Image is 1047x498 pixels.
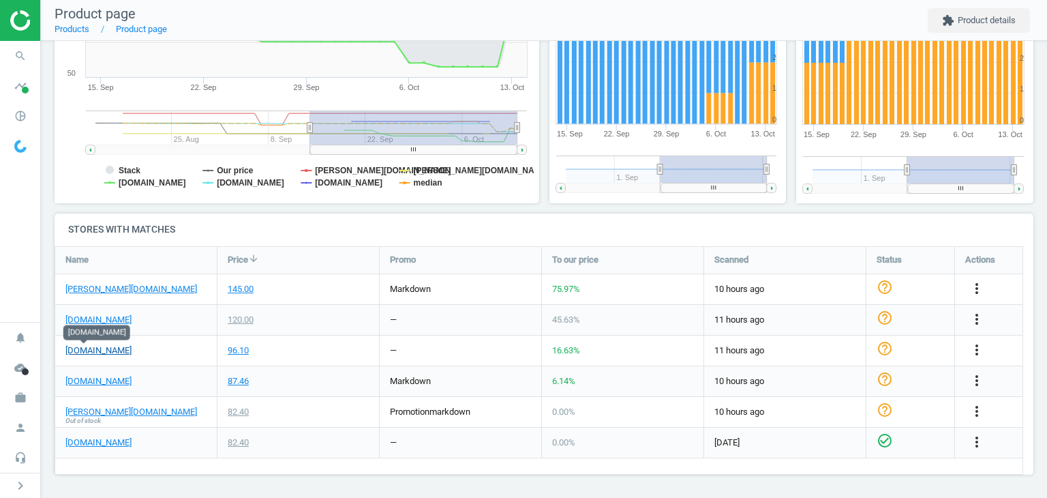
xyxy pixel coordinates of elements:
[552,345,580,355] span: 16.63 %
[65,345,132,357] a: [DOMAIN_NAME]
[877,279,893,295] i: help_outline
[772,116,776,124] text: 0
[969,311,985,327] i: more_vert
[877,433,893,449] i: check_circle_outline
[969,280,985,297] i: more_vert
[751,130,775,138] tspan: 13. Oct
[414,178,442,188] tspan: median
[772,85,776,93] text: 1
[706,130,726,138] tspan: 6. Oct
[7,43,33,69] i: search
[399,83,419,91] tspan: 6. Oct
[714,254,748,266] span: Scanned
[65,375,132,387] a: [DOMAIN_NAME]
[63,325,130,340] div: [DOMAIN_NAME]
[65,283,197,295] a: [PERSON_NAME][DOMAIN_NAME]
[552,437,575,448] span: 0.00 %
[390,437,397,449] div: —
[928,8,1030,33] button: extensionProduct details
[217,166,254,175] tspan: Our price
[969,342,985,360] button: more_vert
[14,140,27,153] img: wGWNvw8QSZomAAAAABJRU5ErkJggg==
[390,254,416,266] span: Promo
[714,314,855,326] span: 11 hours ago
[315,178,382,188] tspan: [DOMAIN_NAME]
[228,283,254,295] div: 145.00
[877,254,902,266] span: Status
[7,415,33,441] i: person
[900,130,926,138] tspan: 29. Sep
[228,437,249,449] div: 82.40
[228,375,249,387] div: 87.46
[714,406,855,418] span: 10 hours ago
[654,130,680,138] tspan: 29. Sep
[55,214,1033,246] h4: Stores with matches
[804,130,830,138] tspan: 15. Sep
[1020,116,1024,124] text: 0
[969,372,985,390] button: more_vert
[55,24,89,34] a: Products
[228,254,248,266] span: Price
[390,376,431,386] span: markdown
[500,83,524,91] tspan: 13. Oct
[772,54,776,62] text: 2
[969,342,985,358] i: more_vert
[116,24,167,34] a: Product page
[552,284,580,294] span: 75.97 %
[7,103,33,129] i: pie_chart_outlined
[969,372,985,389] i: more_vert
[65,254,89,266] span: Name
[294,83,320,91] tspan: 29. Sep
[217,178,284,188] tspan: [DOMAIN_NAME]
[67,69,76,77] text: 50
[552,254,598,266] span: To our price
[552,314,580,325] span: 45.63 %
[315,166,451,175] tspan: [PERSON_NAME][DOMAIN_NAME]
[65,406,197,418] a: [PERSON_NAME][DOMAIN_NAME]
[942,14,954,27] i: extension
[228,345,249,357] div: 96.10
[390,314,397,326] div: —
[969,311,985,329] button: more_vert
[999,130,1022,138] tspan: 13. Oct
[228,406,249,418] div: 82.40
[65,437,132,449] a: [DOMAIN_NAME]
[877,402,893,418] i: help_outline
[714,283,855,295] span: 10 hours ago
[969,403,985,420] i: more_vert
[877,371,893,387] i: help_outline
[10,10,107,31] img: ajHJNr6hYgQAAAAASUVORK5CYII=
[7,73,33,99] i: timeline
[969,434,985,450] i: more_vert
[954,130,973,138] tspan: 6. Oct
[65,416,101,426] span: Out of stock
[88,83,114,91] tspan: 15. Sep
[1020,85,1024,93] text: 1
[603,130,629,138] tspan: 22. Sep
[191,83,217,91] tspan: 22. Sep
[7,385,33,411] i: work
[965,254,995,266] span: Actions
[7,325,33,351] i: notifications
[714,375,855,387] span: 10 hours ago
[390,407,429,417] span: promotion
[557,130,583,138] tspan: 15. Sep
[877,310,893,326] i: help_outline
[390,284,431,294] span: markdown
[119,166,140,175] tspan: Stack
[552,407,575,417] span: 0.00 %
[65,314,132,326] a: [DOMAIN_NAME]
[7,445,33,471] i: headset_mic
[67,34,76,42] text: 75
[969,280,985,298] button: more_vert
[552,376,575,386] span: 6.14 %
[969,403,985,421] button: more_vert
[429,407,470,417] span: markdown
[55,5,136,22] span: Product page
[228,314,254,326] div: 120.00
[119,178,186,188] tspan: [DOMAIN_NAME]
[714,345,855,357] span: 11 hours ago
[390,345,397,357] div: —
[877,340,893,357] i: help_outline
[3,477,37,495] button: chevron_right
